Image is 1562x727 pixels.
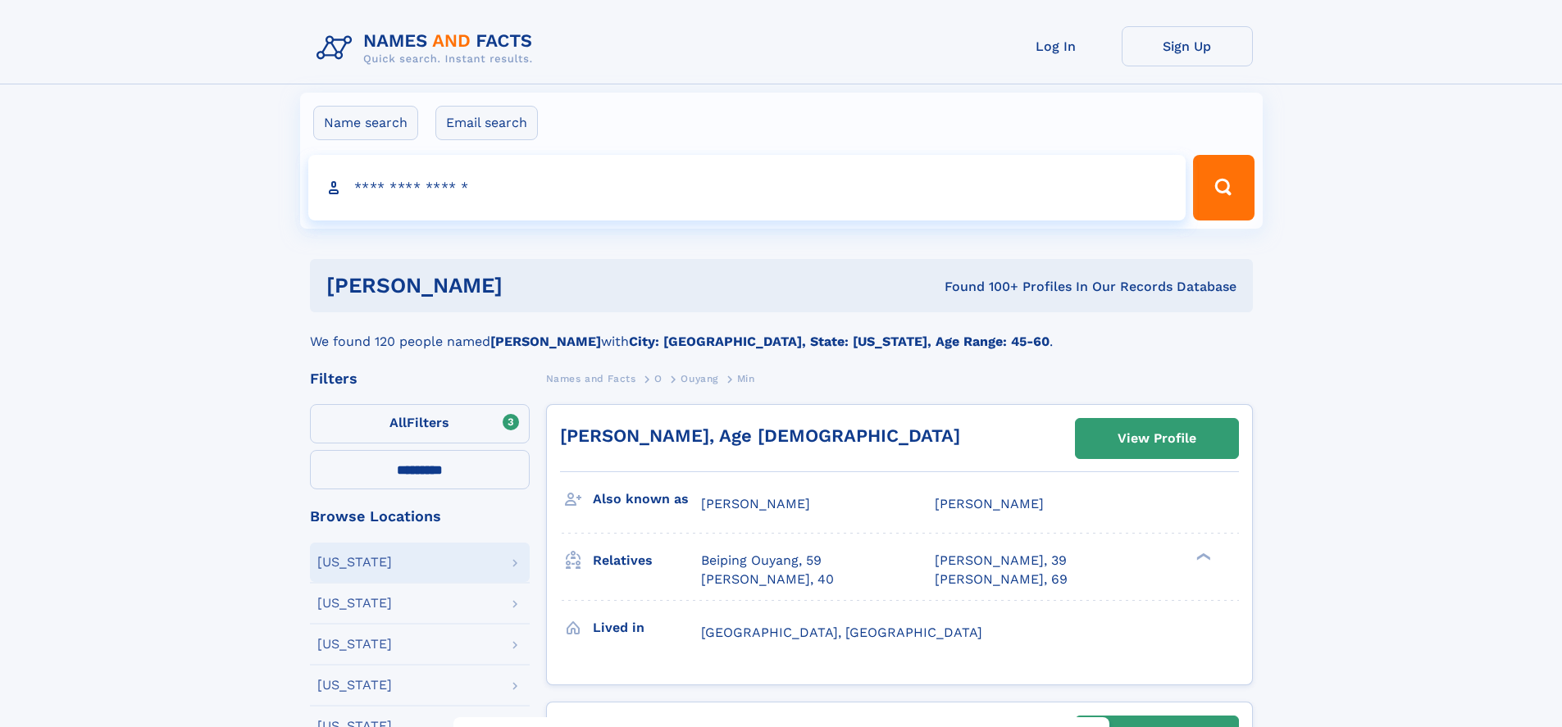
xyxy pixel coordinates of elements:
span: Ouyang [681,373,718,384]
a: [PERSON_NAME], Age [DEMOGRAPHIC_DATA] [560,425,960,446]
label: Filters [310,404,530,443]
input: search input [308,155,1186,220]
h3: Relatives [593,547,701,575]
a: Ouyang [681,368,718,388]
span: Min [737,373,755,384]
a: [PERSON_NAME], 40 [701,570,834,588]
h3: Lived in [593,614,701,642]
a: Names and Facts [546,368,636,388]
h1: [PERSON_NAME] [326,275,724,296]
div: View Profile [1118,420,1196,457]
a: Log In [990,26,1122,66]
a: [PERSON_NAME], 39 [935,552,1067,570]
a: View Profile [1076,419,1238,458]
span: [GEOGRAPHIC_DATA], [GEOGRAPHIC_DATA] [701,625,982,640]
a: [PERSON_NAME], 69 [935,570,1068,588]
span: All [389,415,407,430]
img: Logo Names and Facts [310,26,546,70]
a: O [654,368,663,388]
span: O [654,373,663,384]
div: [US_STATE] [317,556,392,569]
span: [PERSON_NAME] [701,496,810,511]
a: Sign Up [1122,26,1253,66]
span: [PERSON_NAME] [935,496,1044,511]
h3: Also known as [593,485,701,513]
div: [US_STATE] [317,638,392,651]
b: City: [GEOGRAPHIC_DATA], State: [US_STATE], Age Range: 45-60 [629,334,1050,349]
div: We found 120 people named with . [310,312,1253,352]
div: [US_STATE] [317,597,392,610]
b: [PERSON_NAME] [490,334,601,349]
button: Search Button [1193,155,1254,220]
div: ❯ [1192,552,1212,562]
div: Found 100+ Profiles In Our Records Database [723,278,1236,296]
label: Email search [435,106,538,140]
label: Name search [313,106,418,140]
div: Browse Locations [310,509,530,524]
div: [US_STATE] [317,679,392,692]
a: Beiping Ouyang, 59 [701,552,822,570]
div: Filters [310,371,530,386]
